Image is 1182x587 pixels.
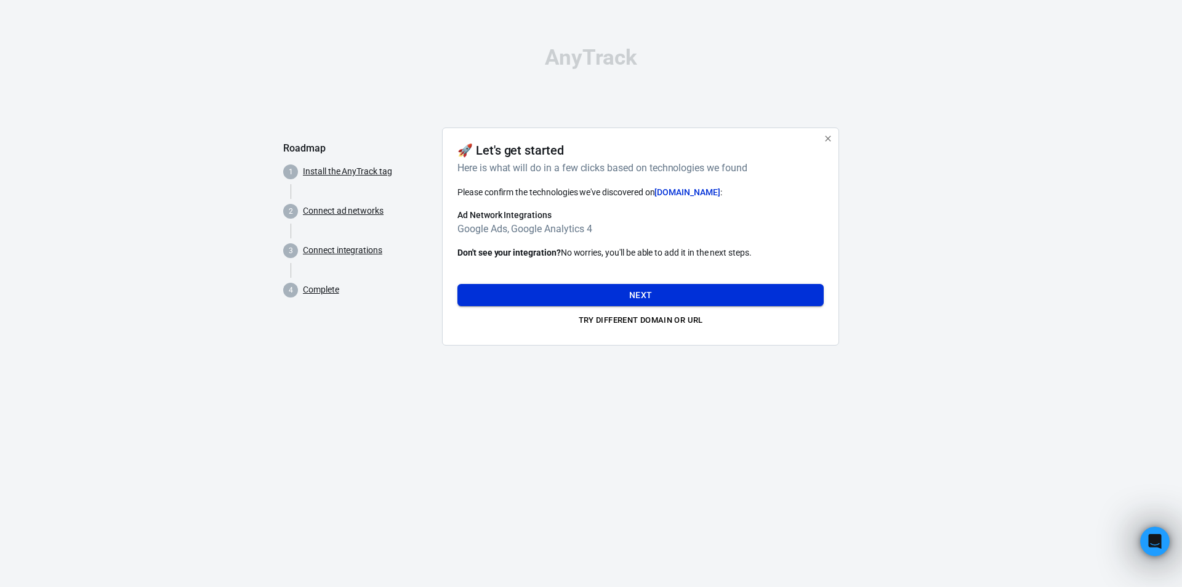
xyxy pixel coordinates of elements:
h5: Roadmap [283,142,432,155]
text: 1 [289,168,293,176]
iframe: Intercom live chat [1140,527,1170,556]
h6: Google Ads, Google Analytics 4 [457,221,824,237]
text: 3 [289,246,293,255]
div: AnyTrack [283,47,899,68]
h6: Ad Network Integrations [457,209,824,221]
button: Try different domain or url [457,311,824,330]
a: Connect ad networks [303,204,384,217]
span: Please confirm the technologies we've discovered on : [457,187,722,197]
h4: 🚀 Let's get started [457,143,564,158]
a: Install the AnyTrack tag [303,165,392,178]
text: 2 [289,207,293,216]
strong: Don't see your integration? [457,248,561,257]
h6: Here is what will do in a few clicks based on technologies we found [457,160,819,176]
button: Next [457,284,824,307]
a: Complete [303,283,339,296]
text: 4 [289,286,293,294]
a: Connect integrations [303,244,382,257]
span: [DOMAIN_NAME] [654,187,720,197]
p: No worries, you'll be able to add it in the next steps. [457,246,824,259]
